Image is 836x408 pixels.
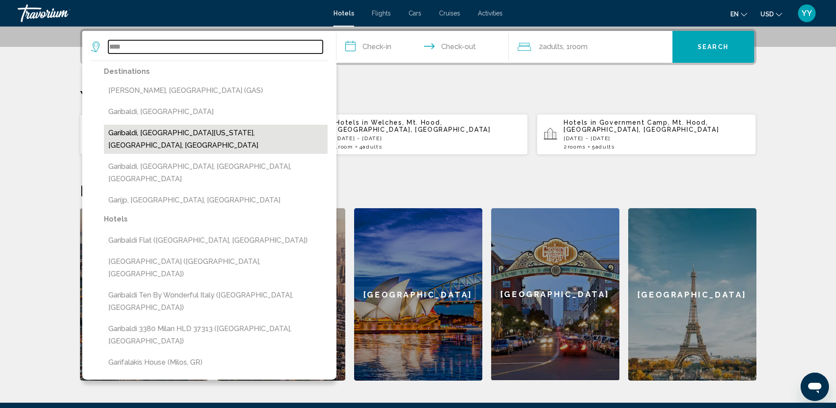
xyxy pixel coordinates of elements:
[698,44,729,51] span: Search
[104,103,328,120] button: Garibaldi, [GEOGRAPHIC_DATA]
[82,31,754,63] div: Search widget
[80,182,756,199] h2: Featured Destinations
[570,42,588,51] span: Room
[509,31,672,63] button: Travelers: 2 adults, 0 children
[408,10,421,17] a: Cars
[537,114,756,155] button: Hotels in Government Camp, Mt. Hood, [GEOGRAPHIC_DATA], [GEOGRAPHIC_DATA][DATE] - [DATE]2rooms5Ad...
[439,10,460,17] a: Cruises
[104,192,328,209] button: Garijp, [GEOGRAPHIC_DATA], [GEOGRAPHIC_DATA]
[104,253,328,282] button: [GEOGRAPHIC_DATA] ([GEOGRAPHIC_DATA], [GEOGRAPHIC_DATA])
[672,31,754,63] button: Search
[363,144,382,150] span: Adults
[80,114,300,155] button: Hotels in Welches, Mt. Hood, [GEOGRAPHIC_DATA], [GEOGRAPHIC_DATA][DATE] - [DATE]1Room2Adults
[760,11,774,18] span: USD
[564,144,586,150] span: 2
[335,135,521,141] p: [DATE] - [DATE]
[104,82,328,99] button: [PERSON_NAME], [GEOGRAPHIC_DATA] (GAS)
[104,125,328,154] button: Garibaldi, [GEOGRAPHIC_DATA][US_STATE], [GEOGRAPHIC_DATA], [GEOGRAPHIC_DATA]
[628,208,756,381] a: [GEOGRAPHIC_DATA]
[564,119,719,133] span: Government Camp, Mt. Hood, [GEOGRAPHIC_DATA], [GEOGRAPHIC_DATA]
[491,208,619,381] a: [GEOGRAPHIC_DATA]
[104,65,328,78] p: Destinations
[795,4,818,23] button: User Menu
[730,8,747,20] button: Change language
[564,135,749,141] p: [DATE] - [DATE]
[80,208,208,381] a: [GEOGRAPHIC_DATA]
[802,9,812,18] span: YY
[801,373,829,401] iframe: Button to launch messaging window
[543,42,563,51] span: Adults
[596,144,615,150] span: Adults
[564,119,597,126] span: Hotels in
[104,354,328,371] button: Garifalakis House (Milos, GR)
[592,144,615,150] span: 5
[333,10,354,17] a: Hotels
[104,158,328,187] button: Garibaldi, [GEOGRAPHIC_DATA], [GEOGRAPHIC_DATA], [GEOGRAPHIC_DATA]
[18,4,324,22] a: Travorium
[372,10,391,17] a: Flights
[478,10,503,17] a: Activities
[335,119,490,133] span: Welches, Mt. Hood, [GEOGRAPHIC_DATA], [GEOGRAPHIC_DATA]
[760,8,782,20] button: Change currency
[730,11,739,18] span: en
[568,144,586,150] span: rooms
[104,213,328,225] p: Hotels
[104,287,328,316] button: Garibaldi Ten by Wonderful Italy ([GEOGRAPHIC_DATA], [GEOGRAPHIC_DATA])
[336,31,509,63] button: Check in and out dates
[335,119,368,126] span: Hotels in
[338,144,353,150] span: Room
[104,232,328,249] button: Garibaldi Flat ([GEOGRAPHIC_DATA], [GEOGRAPHIC_DATA])
[354,208,482,381] a: [GEOGRAPHIC_DATA]
[359,144,382,150] span: 4
[104,320,328,350] button: Garibaldi 3380 Milan HLD 37313 ([GEOGRAPHIC_DATA], [GEOGRAPHIC_DATA])
[335,144,353,150] span: 1
[80,87,756,105] p: Your Recent Searches
[491,208,619,380] div: [GEOGRAPHIC_DATA]
[308,114,528,155] button: Hotels in Welches, Mt. Hood, [GEOGRAPHIC_DATA], [GEOGRAPHIC_DATA][DATE] - [DATE]1Room4Adults
[539,41,563,53] span: 2
[563,41,588,53] span: , 1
